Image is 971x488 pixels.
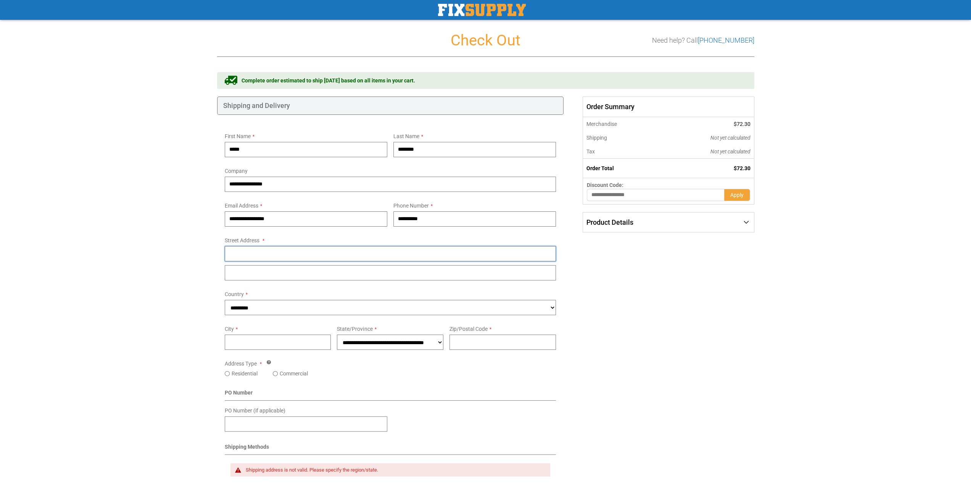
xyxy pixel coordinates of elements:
span: Order Summary [583,97,754,117]
span: Last Name [393,133,419,139]
th: Merchandise [583,117,659,131]
span: Product Details [586,218,633,226]
a: store logo [438,4,526,16]
span: Discount Code: [587,182,623,188]
span: Email Address [225,203,258,209]
label: Residential [232,370,258,377]
div: PO Number [225,389,556,401]
div: Shipping address is not valid. Please specify the region/state. [246,467,543,473]
span: State/Province [337,326,372,332]
div: Shipping and Delivery [217,97,564,115]
strong: Order Total [586,165,614,171]
span: Shipping [586,135,607,141]
div: Shipping Methods [225,443,556,455]
span: Not yet calculated [710,135,750,141]
span: Complete order estimated to ship [DATE] based on all items in your cart. [242,77,415,84]
span: Zip/Postal Code [449,326,488,332]
span: $72.30 [734,165,750,171]
span: $72.30 [734,121,750,127]
a: [PHONE_NUMBER] [698,36,754,44]
h1: Check Out [217,32,754,49]
span: Phone Number [393,203,429,209]
label: Commercial [280,370,308,377]
span: Country [225,291,244,297]
span: Address Type [225,361,257,367]
button: Apply [724,189,750,201]
span: City [225,326,234,332]
span: Company [225,168,248,174]
span: Apply [730,192,744,198]
img: Fix Industrial Supply [438,4,526,16]
span: First Name [225,133,251,139]
span: Street Address [225,237,259,243]
h3: Need help? Call [652,37,754,44]
span: PO Number (if applicable) [225,407,285,414]
th: Tax [583,145,659,159]
span: Not yet calculated [710,148,750,155]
